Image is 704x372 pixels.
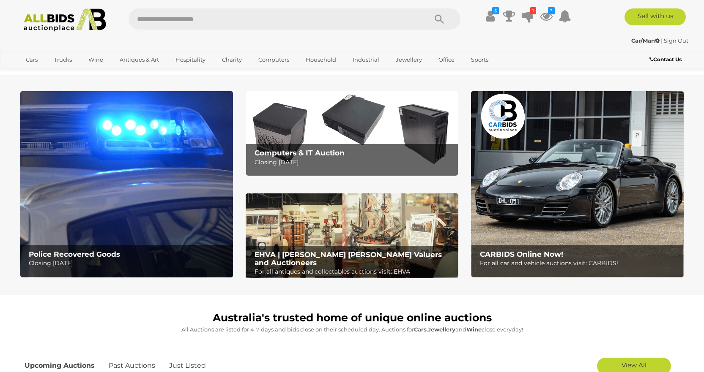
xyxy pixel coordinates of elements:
a: Sell with us [625,8,686,25]
p: For all antiques and collectables auctions visit: EHVA [255,266,454,277]
a: Charity [216,53,247,67]
img: CARBIDS Online Now! [471,91,684,277]
img: Police Recovered Goods [20,91,233,277]
a: 1 [521,8,534,24]
button: Search [418,8,460,30]
a: 3 [540,8,553,24]
p: All Auctions are listed for 4-7 days and bids close on their scheduled day. Auctions for , and cl... [25,325,680,334]
b: Computers & IT Auction [255,149,345,157]
img: EHVA | Evans Hastings Valuers and Auctioneers [246,193,458,279]
i: 1 [530,7,536,14]
a: Contact Us [649,55,684,64]
a: EHVA | Evans Hastings Valuers and Auctioneers EHVA | [PERSON_NAME] [PERSON_NAME] Valuers and Auct... [246,193,458,279]
span: View All [622,361,646,369]
a: Sign Out [664,37,688,44]
a: $ [484,8,497,24]
b: Contact Us [649,56,682,62]
p: Closing [DATE] [29,258,228,269]
a: CARBIDS Online Now! CARBIDS Online Now! For all car and vehicle auctions visit: CARBIDS! [471,91,684,277]
a: Police Recovered Goods Police Recovered Goods Closing [DATE] [20,91,233,277]
strong: Wine [466,326,482,333]
img: Computers & IT Auction [246,91,458,176]
a: Computers [253,53,295,67]
b: CARBIDS Online Now! [480,250,563,258]
p: For all car and vehicle auctions visit: CARBIDS! [480,258,679,269]
a: Antiques & Art [114,53,164,67]
strong: Car/Man [631,37,660,44]
span: | [661,37,663,44]
img: Allbids.com.au [19,8,111,32]
a: [GEOGRAPHIC_DATA] [20,67,91,81]
b: Police Recovered Goods [29,250,120,258]
a: Car/Man [631,37,661,44]
i: $ [492,7,499,14]
a: Household [300,53,342,67]
strong: Cars [414,326,427,333]
strong: Jewellery [428,326,455,333]
a: Office [433,53,460,67]
a: Trucks [49,53,77,67]
a: Jewellery [390,53,427,67]
a: Industrial [347,53,385,67]
a: Computers & IT Auction Computers & IT Auction Closing [DATE] [246,91,458,176]
a: Wine [83,53,109,67]
p: Closing [DATE] [255,157,454,168]
a: Hospitality [170,53,211,67]
a: Cars [20,53,43,67]
i: 3 [548,7,555,14]
a: Sports [466,53,494,67]
h1: Australia's trusted home of unique online auctions [25,312,680,324]
b: EHVA | [PERSON_NAME] [PERSON_NAME] Valuers and Auctioneers [255,250,442,267]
